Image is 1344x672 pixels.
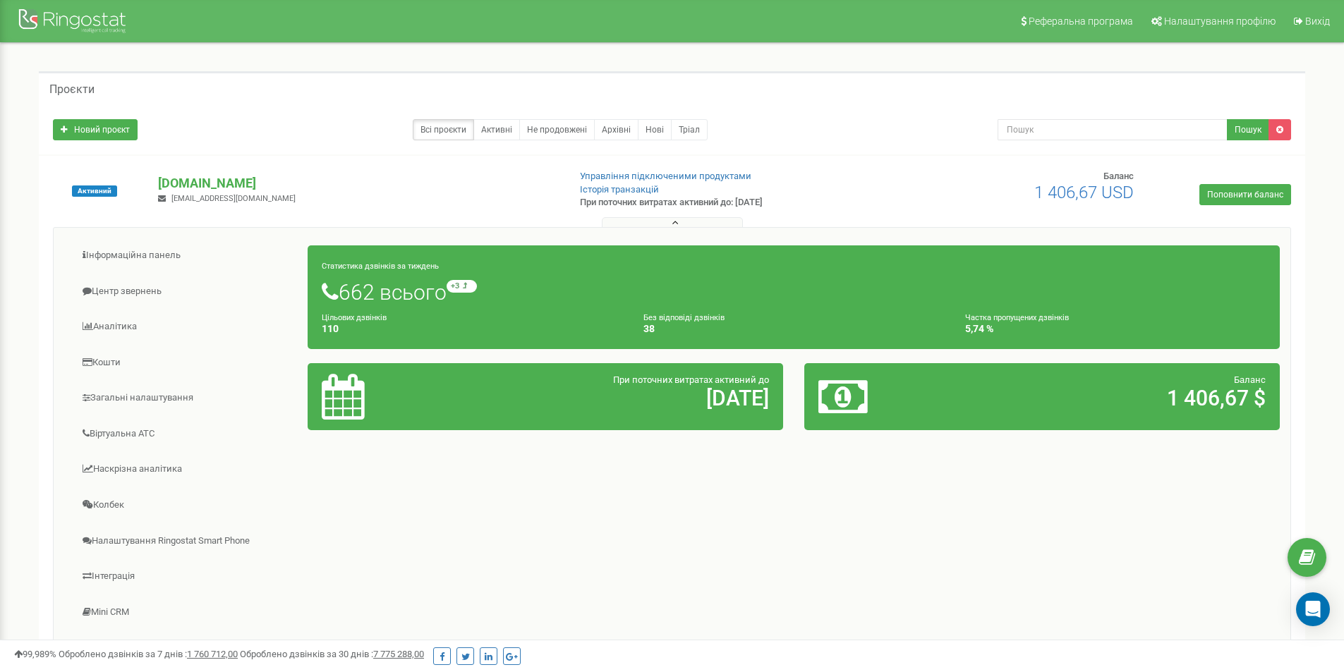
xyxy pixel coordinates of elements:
[64,595,308,630] a: Mini CRM
[998,119,1228,140] input: Пошук
[1164,16,1276,27] span: Налаштування профілю
[171,194,296,203] span: [EMAIL_ADDRESS][DOMAIN_NAME]
[322,262,439,271] small: Статистика дзвінків за тиждень
[64,417,308,451] a: Віртуальна АТС
[373,649,424,659] u: 7 775 288,00
[59,649,238,659] span: Оброблено дзвінків за 7 днів :
[447,280,477,293] small: +3
[1034,183,1134,202] span: 1 406,67 USD
[1199,184,1291,205] a: Поповнити баланс
[64,488,308,523] a: Колбек
[594,119,638,140] a: Архівні
[580,196,873,209] p: При поточних витратах активний до: [DATE]
[1227,119,1269,140] button: Пошук
[1305,16,1330,27] span: Вихід
[64,346,308,380] a: Кошти
[1296,592,1330,626] div: Open Intercom Messenger
[14,649,56,659] span: 99,989%
[580,171,751,181] a: Управління підключеними продуктами
[158,174,557,193] p: [DOMAIN_NAME]
[473,119,520,140] a: Активні
[519,119,595,140] a: Не продовжені
[322,324,622,334] h4: 110
[49,83,95,96] h5: Проєкти
[1103,171,1134,181] span: Баланс
[638,119,672,140] a: Нові
[53,119,138,140] a: Новий проєкт
[187,649,238,659] u: 1 760 712,00
[64,310,308,344] a: Аналiтика
[64,238,308,273] a: Інформаційна панель
[974,386,1266,410] h2: 1 406,67 $
[643,313,725,322] small: Без відповіді дзвінків
[64,381,308,415] a: Загальні налаштування
[64,274,308,309] a: Центр звернень
[643,324,944,334] h4: 38
[965,324,1266,334] h4: 5,74 %
[1234,374,1266,385] span: Баланс
[64,452,308,487] a: Наскрізна аналітика
[413,119,474,140] a: Всі проєкти
[671,119,708,140] a: Тріал
[965,313,1069,322] small: Частка пропущених дзвінків
[478,386,769,410] h2: [DATE]
[580,184,659,195] a: Історія транзакцій
[64,630,308,665] a: [PERSON_NAME]
[322,313,387,322] small: Цільових дзвінків
[240,649,424,659] span: Оброблено дзвінків за 30 днів :
[613,374,769,385] span: При поточних витратах активний до
[64,559,308,594] a: Інтеграція
[1029,16,1133,27] span: Реферальна програма
[64,524,308,558] a: Налаштування Ringostat Smart Phone
[72,185,117,197] span: Активний
[322,280,1266,304] h1: 662 всього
